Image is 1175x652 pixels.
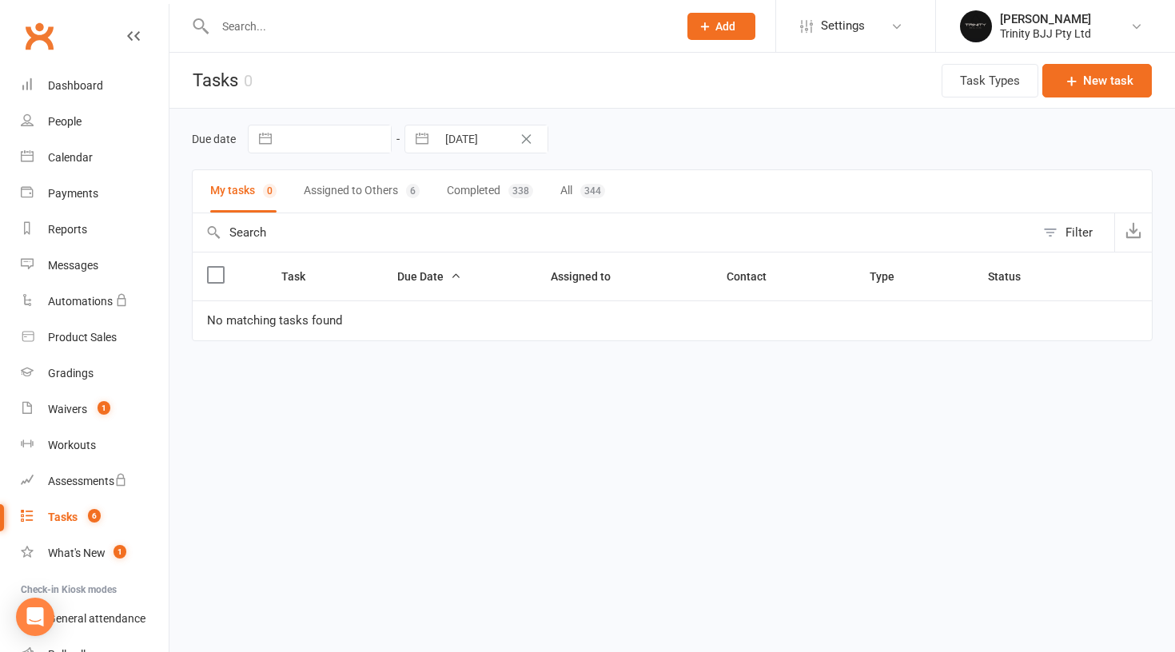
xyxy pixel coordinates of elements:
[821,8,865,44] span: Settings
[48,403,87,415] div: Waivers
[263,184,277,198] div: 0
[192,133,236,145] label: Due date
[988,270,1038,283] span: Status
[580,184,605,198] div: 344
[48,547,106,559] div: What's New
[21,104,169,140] a: People
[210,170,277,213] button: My tasks0
[48,612,145,625] div: General attendance
[988,267,1038,286] button: Status
[942,64,1038,97] button: Task Types
[870,270,912,283] span: Type
[21,284,169,320] a: Automations
[98,401,110,415] span: 1
[551,267,628,286] button: Assigned to
[406,184,420,198] div: 6
[169,53,253,108] h1: Tasks
[281,270,323,283] span: Task
[1035,213,1114,252] button: Filter
[48,223,87,236] div: Reports
[88,509,101,523] span: 6
[21,499,169,535] a: Tasks 6
[48,151,93,164] div: Calendar
[210,15,667,38] input: Search...
[48,511,78,523] div: Tasks
[21,140,169,176] a: Calendar
[16,598,54,636] div: Open Intercom Messenger
[1000,26,1091,41] div: Trinity BJJ Pty Ltd
[304,170,420,213] button: Assigned to Others6
[48,439,96,451] div: Workouts
[21,535,169,571] a: What's New1
[560,170,605,213] button: All344
[21,320,169,356] a: Product Sales
[1000,12,1091,26] div: [PERSON_NAME]
[244,71,253,90] div: 0
[21,212,169,248] a: Reports
[19,16,59,56] a: Clubworx
[447,170,533,213] button: Completed338
[870,267,912,286] button: Type
[508,184,533,198] div: 338
[1042,64,1152,97] button: New task
[715,20,735,33] span: Add
[687,13,755,40] button: Add
[397,267,461,286] button: Due Date
[48,367,94,380] div: Gradings
[397,270,461,283] span: Due Date
[551,270,628,283] span: Assigned to
[727,267,784,286] button: Contact
[21,601,169,637] a: General attendance kiosk mode
[21,248,169,284] a: Messages
[48,295,113,308] div: Automations
[21,356,169,392] a: Gradings
[21,176,169,212] a: Payments
[960,10,992,42] img: thumb_image1712106278.png
[48,475,127,487] div: Assessments
[21,392,169,427] a: Waivers 1
[48,187,98,200] div: Payments
[48,79,103,92] div: Dashboard
[21,427,169,463] a: Workouts
[727,270,784,283] span: Contact
[281,267,323,286] button: Task
[193,300,1152,340] td: No matching tasks found
[48,115,82,128] div: People
[114,545,126,559] span: 1
[1065,223,1093,242] div: Filter
[512,129,540,149] button: Clear Date
[21,463,169,499] a: Assessments
[21,68,169,104] a: Dashboard
[48,331,117,344] div: Product Sales
[48,259,98,272] div: Messages
[193,213,1035,252] input: Search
